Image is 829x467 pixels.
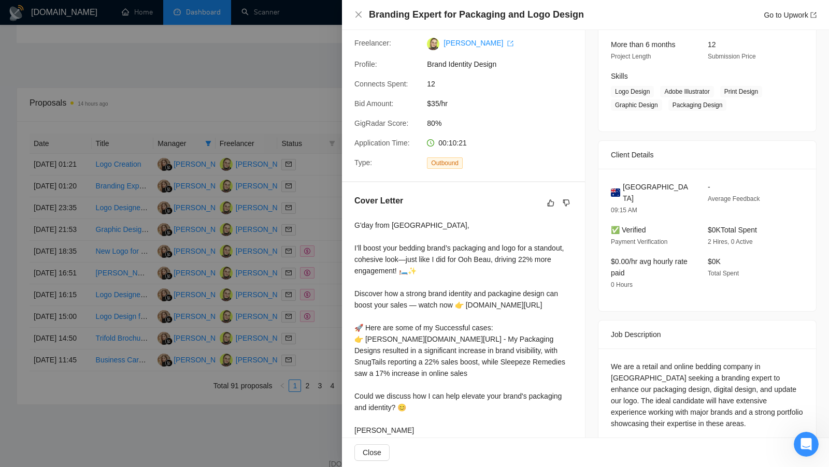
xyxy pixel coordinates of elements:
[708,183,710,191] span: -
[611,257,688,277] span: $0.00/hr avg hourly rate paid
[563,199,570,207] span: dislike
[611,320,804,348] div: Job Description
[810,12,817,18] span: export
[354,119,408,127] span: GigRadar Score:
[427,118,582,129] span: 80%
[560,197,573,209] button: dislike
[611,99,662,111] span: Graphic Design
[354,10,363,19] span: close
[363,447,381,458] span: Close
[427,78,582,90] span: 12
[354,220,573,436] div: G'day from [GEOGRAPHIC_DATA], I’ll boost your bedding brand’s packaging and logo for a standout, ...
[354,60,377,68] span: Profile:
[708,270,739,277] span: Total Spent
[545,197,557,209] button: like
[354,444,390,461] button: Close
[623,181,691,204] span: [GEOGRAPHIC_DATA]
[708,226,757,234] span: $0K Total Spent
[720,86,762,97] span: Print Design
[438,139,467,147] span: 00:10:21
[444,39,513,47] a: [PERSON_NAME] export
[354,10,363,19] button: Close
[611,361,804,429] div: We are a retail and online bedding company in [GEOGRAPHIC_DATA] seeking a branding expert to enha...
[708,195,760,202] span: Average Feedback
[354,195,403,207] h5: Cover Letter
[611,187,620,198] img: 🇦🇺
[427,98,582,109] span: $35/hr
[427,38,439,50] img: c1ANJdDIEFa5DN5yolPp7_u0ZhHZCEfhnwVqSjyrCV9hqZg5SCKUb7hD_oUrqvcJOM
[708,238,753,245] span: 2 Hires, 0 Active
[611,40,676,49] span: More than 6 months
[611,141,804,169] div: Client Details
[611,86,654,97] span: Logo Design
[611,72,628,80] span: Skills
[660,86,713,97] span: Adobe Illustrator
[427,139,434,147] span: clock-circle
[764,11,817,19] a: Go to Upworkexport
[708,257,721,266] span: $0K
[354,80,408,88] span: Connects Spent:
[668,99,727,111] span: Packaging Design
[354,99,394,108] span: Bid Amount:
[611,53,651,60] span: Project Length
[611,281,633,288] span: 0 Hours
[708,53,756,60] span: Submission Price
[369,8,584,21] h4: Branding Expert for Packaging and Logo Design
[354,158,372,167] span: Type:
[427,157,463,169] span: Outbound
[611,207,637,214] span: 09:15 AM
[611,226,646,234] span: ✅ Verified
[611,238,667,245] span: Payment Verification
[354,139,410,147] span: Application Time:
[354,39,391,47] span: Freelancer:
[427,59,582,70] span: Brand Identity Design
[708,40,716,49] span: 12
[507,40,513,47] span: export
[547,199,554,207] span: like
[794,432,819,457] iframe: Intercom live chat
